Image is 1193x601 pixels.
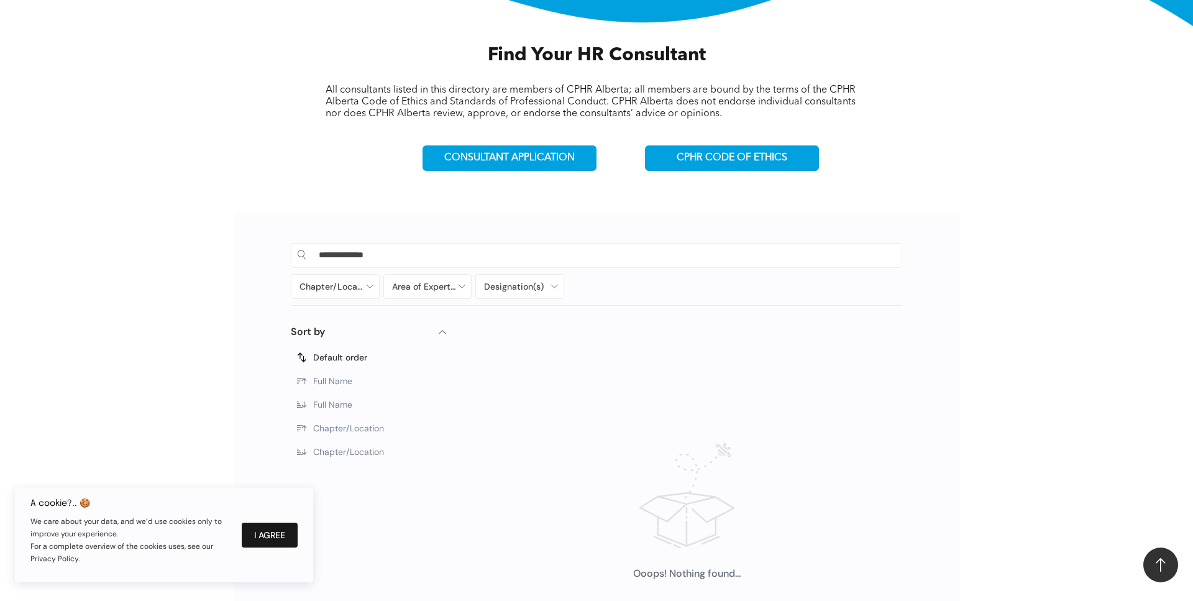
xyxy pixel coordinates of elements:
[313,375,352,387] span: Full Name
[30,515,229,565] p: We care about your data, and we’d use cookies only to improve your experience. For a complete ove...
[488,46,706,65] span: Find Your HR Consultant
[313,352,367,363] span: Default order
[423,145,596,171] a: CONSULTANT APPLICATION
[677,152,787,164] span: CPHR CODE OF ETHICS
[30,498,229,508] h6: A cookie?.. 🍪
[313,446,384,457] span: Chapter/Location
[313,399,352,410] span: Full Name
[242,523,298,548] button: I Agree
[645,145,819,171] a: CPHR CODE OF ETHICS
[313,423,384,434] span: Chapter/Location
[291,324,325,339] p: Sort by
[444,152,575,164] span: CONSULTANT APPLICATION
[633,567,741,580] span: Ooops! Nothing found...
[326,85,856,119] span: All consultants listed in this directory are members of CPHR Alberta; all members are bound by th...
